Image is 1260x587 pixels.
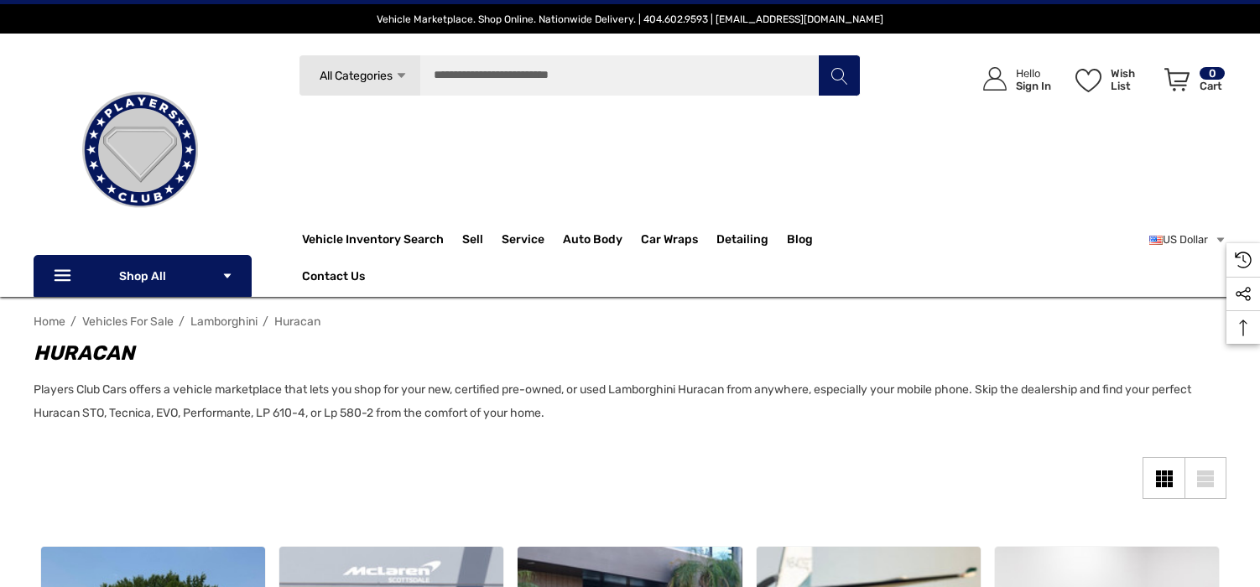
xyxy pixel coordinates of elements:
svg: Top [1226,319,1260,336]
img: Players Club | Cars For Sale [56,66,224,234]
a: Service [502,223,563,257]
p: Cart [1200,80,1225,92]
a: Huracan [274,314,320,329]
a: Car Wraps [641,223,716,257]
span: Vehicle Marketplace. Shop Online. Nationwide Delivery. | 404.602.9593 | [EMAIL_ADDRESS][DOMAIN_NAME] [377,13,883,25]
a: Blog [787,232,813,251]
a: USD [1149,223,1226,257]
span: Sell [462,232,483,251]
a: List View [1185,457,1226,499]
h1: Huracan [34,338,1210,368]
svg: Wish List [1075,69,1101,92]
a: Lamborghini [190,314,258,329]
a: Cart with 0 items [1157,50,1226,116]
svg: Icon Arrow Down [395,70,408,82]
a: Sign in [964,50,1060,108]
p: Wish List [1111,67,1155,92]
a: Contact Us [302,269,365,288]
svg: Icon User Account [983,67,1007,91]
p: Shop All [34,255,252,297]
button: Search [818,55,860,96]
span: All Categories [319,69,392,83]
p: Hello [1016,67,1051,80]
svg: Recently Viewed [1235,252,1252,268]
p: Sign In [1016,80,1051,92]
a: Grid View [1143,457,1185,499]
span: Car Wraps [641,232,698,251]
a: Auto Body [563,223,641,257]
a: Detailing [716,223,787,257]
nav: Breadcrumb [34,307,1226,336]
a: Vehicle Inventory Search [302,232,444,251]
p: 0 [1200,67,1225,80]
a: Wish List Wish List [1068,50,1157,108]
a: All Categories Icon Arrow Down Icon Arrow Up [299,55,420,96]
svg: Review Your Cart [1164,68,1190,91]
span: Service [502,232,544,251]
p: Players Club Cars offers a vehicle marketplace that lets you shop for your new, certified pre-own... [34,378,1210,425]
span: Detailing [716,232,768,251]
svg: Social Media [1235,286,1252,303]
a: Vehicles For Sale [82,314,174,329]
svg: Icon Arrow Down [221,270,233,282]
a: Home [34,314,65,329]
span: Auto Body [563,232,622,251]
svg: Icon Line [52,267,77,286]
a: Sell [462,223,502,257]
